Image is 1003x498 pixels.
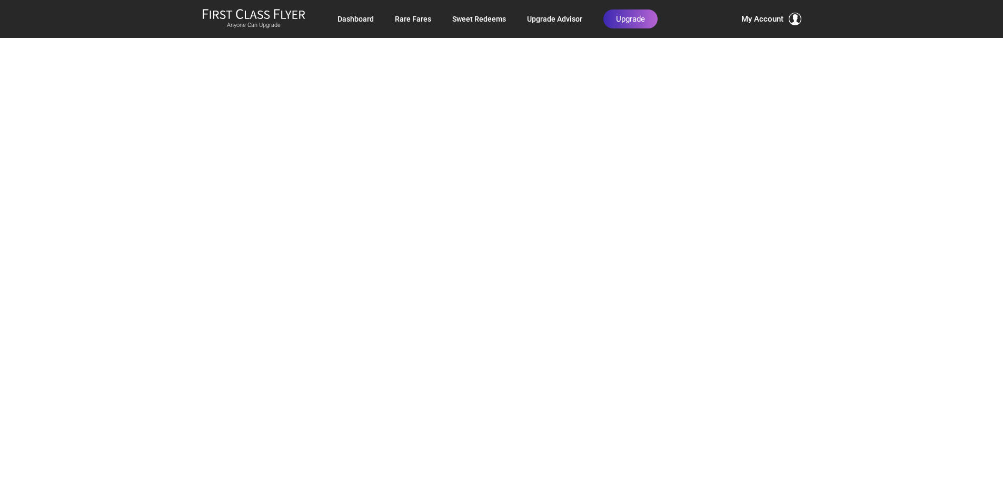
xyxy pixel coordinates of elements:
[202,8,305,30] a: First Class FlyerAnyone Can Upgrade
[603,9,658,28] a: Upgrade
[202,8,305,19] img: First Class Flyer
[337,9,374,28] a: Dashboard
[202,22,305,29] small: Anyone Can Upgrade
[527,9,582,28] a: Upgrade Advisor
[395,9,431,28] a: Rare Fares
[741,13,801,25] button: My Account
[741,13,783,25] span: My Account
[452,9,506,28] a: Sweet Redeems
